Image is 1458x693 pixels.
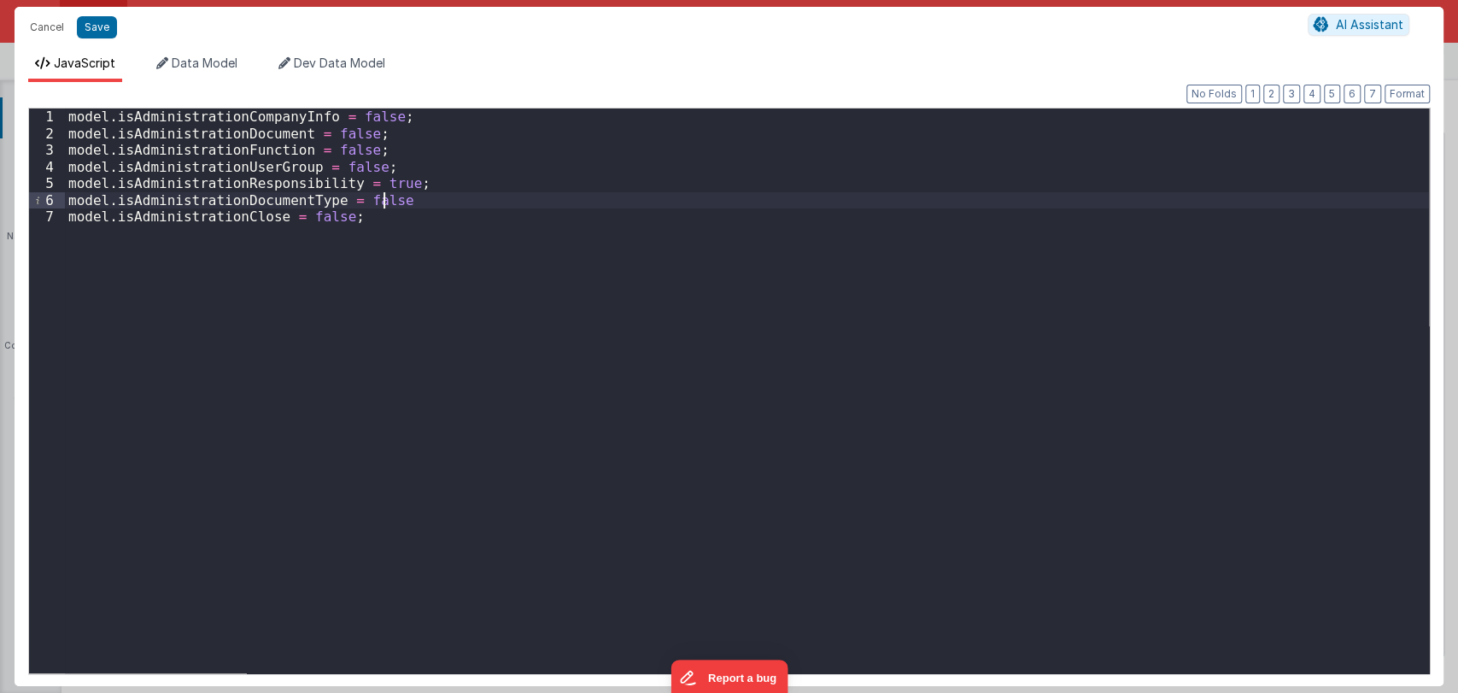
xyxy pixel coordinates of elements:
[21,15,73,39] button: Cancel
[29,192,65,209] div: 6
[1245,85,1260,103] button: 1
[1263,85,1279,103] button: 2
[29,175,65,192] div: 5
[1385,85,1430,103] button: Format
[29,208,65,226] div: 7
[1344,85,1361,103] button: 6
[1364,85,1381,103] button: 7
[29,126,65,143] div: 2
[1308,14,1409,36] button: AI Assistant
[29,142,65,159] div: 3
[1324,85,1340,103] button: 5
[1186,85,1242,103] button: No Folds
[1303,85,1320,103] button: 4
[294,56,385,70] span: Dev Data Model
[29,159,65,176] div: 4
[172,56,237,70] span: Data Model
[77,16,117,38] button: Save
[29,109,65,126] div: 1
[1283,85,1300,103] button: 3
[54,56,115,70] span: JavaScript
[1336,17,1403,32] span: AI Assistant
